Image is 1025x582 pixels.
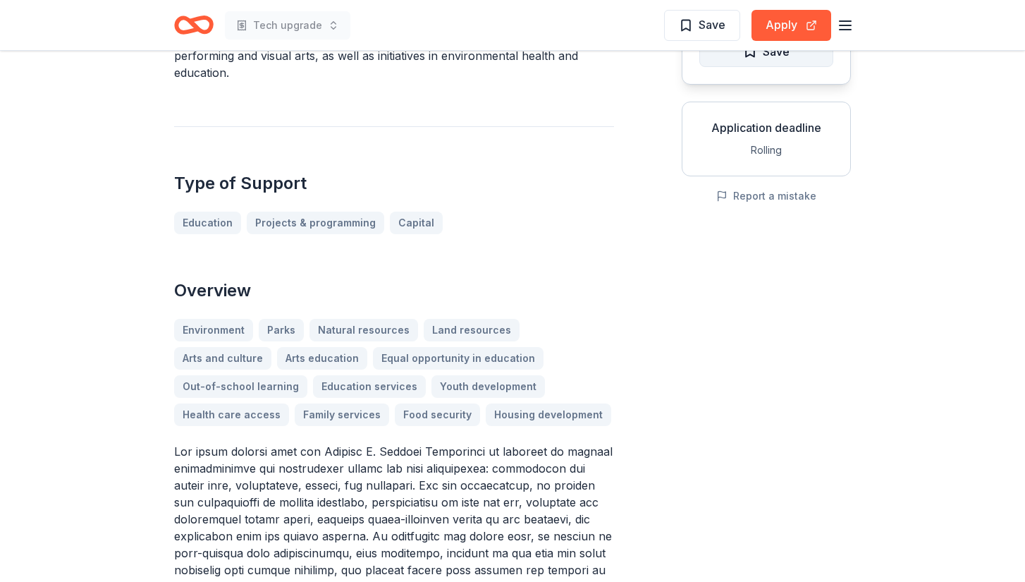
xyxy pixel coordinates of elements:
[390,212,443,234] a: Capital
[247,212,384,234] a: Projects & programming
[174,8,214,42] a: Home
[694,142,839,159] div: Rolling
[694,119,839,136] div: Application deadline
[174,279,614,302] h2: Overview
[751,10,831,41] button: Apply
[716,188,816,205] button: Report a mistake
[253,17,322,34] span: Tech upgrade
[699,16,725,34] span: Save
[664,10,740,41] button: Save
[174,172,614,195] h2: Type of Support
[225,11,350,40] button: Tech upgrade
[174,212,241,234] a: Education
[763,42,790,61] span: Save
[699,36,833,67] button: Save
